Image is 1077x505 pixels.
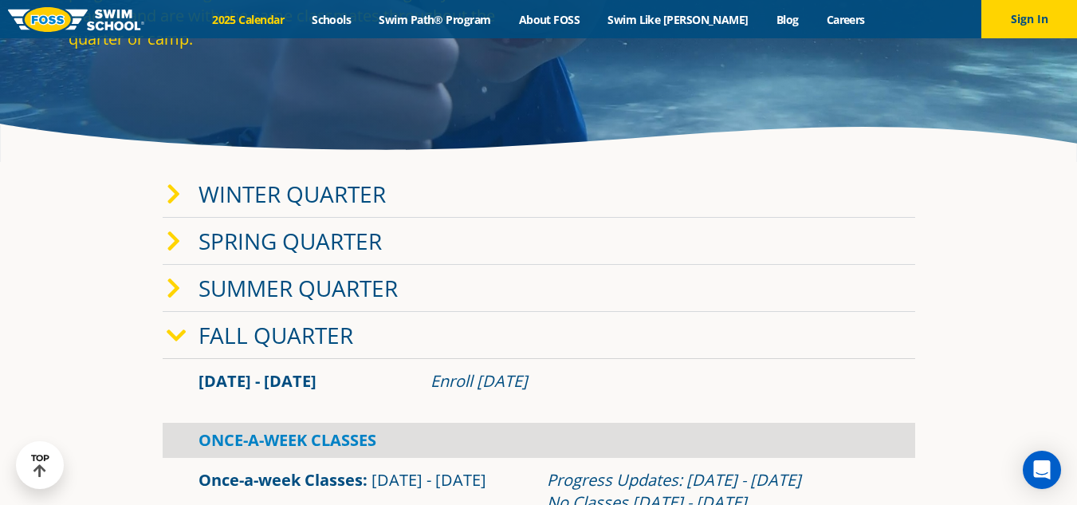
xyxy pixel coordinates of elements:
a: Fall Quarter [198,320,353,350]
a: 2025 Calendar [198,12,298,27]
a: Swim Path® Program [365,12,505,27]
a: Blog [762,12,812,27]
span: [DATE] - [DATE] [198,370,316,392]
a: Schools [298,12,365,27]
div: Enroll [DATE] [430,370,879,393]
a: Once-a-week Classes [198,469,363,491]
div: Open Intercom Messenger [1023,451,1061,489]
a: Spring Quarter [198,226,382,256]
a: Careers [812,12,879,27]
div: TOP [31,453,49,478]
img: FOSS Swim School Logo [8,7,144,32]
a: Summer Quarter [198,273,398,303]
a: About FOSS [505,12,594,27]
a: Winter Quarter [198,179,386,209]
a: Swim Like [PERSON_NAME] [594,12,763,27]
div: Once-A-Week Classes [163,423,915,458]
span: [DATE] - [DATE] [371,469,486,491]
